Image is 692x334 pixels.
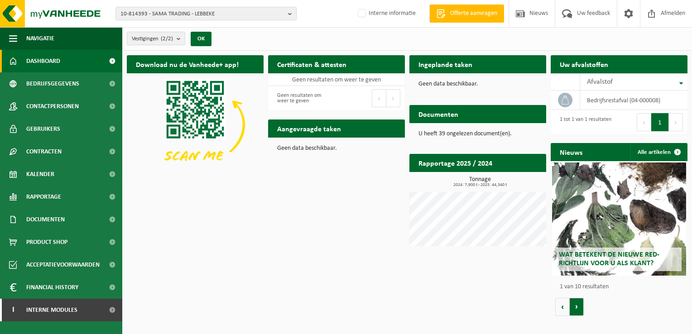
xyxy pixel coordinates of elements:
[26,140,62,163] span: Contracten
[418,131,537,137] p: U heeft 39 ongelezen document(en).
[356,7,416,20] label: Interne informatie
[637,113,651,131] button: Previous
[127,73,264,176] img: Download de VHEPlus App
[26,276,78,299] span: Financial History
[587,78,613,86] span: Afvalstof
[26,299,77,321] span: Interne modules
[132,32,173,46] span: Vestigingen
[161,36,173,42] count: (2/2)
[560,284,683,290] p: 1 van 10 resultaten
[580,91,687,110] td: bedrijfsrestafval (04-000008)
[26,72,79,95] span: Bedrijfsgegevens
[409,154,501,172] h2: Rapportage 2025 / 2024
[26,253,100,276] span: Acceptatievoorwaarden
[559,251,659,267] span: Wat betekent de nieuwe RED-richtlijn voor u als klant?
[191,32,211,46] button: OK
[669,113,683,131] button: Next
[277,145,396,152] p: Geen data beschikbaar.
[26,95,79,118] span: Contactpersonen
[26,50,60,72] span: Dashboard
[551,55,617,73] h2: Uw afvalstoffen
[448,9,500,18] span: Offerte aanvragen
[414,183,546,187] span: 2024: 7,900 t - 2025: 44,340 t
[26,208,65,231] span: Documenten
[409,55,481,73] h2: Ingeplande taken
[26,163,54,186] span: Kalender
[115,7,297,20] button: 10-814393 - SAMA TRADING - LEBBEKE
[273,88,332,108] div: Geen resultaten om weer te geven
[555,112,611,132] div: 1 tot 1 van 1 resultaten
[630,143,687,161] a: Alle artikelen
[414,177,546,187] h3: Tonnage
[555,298,570,316] button: Vorige
[120,7,284,21] span: 10-814393 - SAMA TRADING - LEBBEKE
[268,55,356,73] h2: Certificaten & attesten
[127,55,248,73] h2: Download nu de Vanheede+ app!
[26,231,67,253] span: Product Shop
[26,118,60,140] span: Gebruikers
[127,32,185,45] button: Vestigingen(2/2)
[429,5,504,23] a: Offerte aanvragen
[570,298,584,316] button: Volgende
[418,81,537,87] p: Geen data beschikbaar.
[651,113,669,131] button: 1
[26,27,54,50] span: Navigatie
[479,172,545,190] a: Bekijk rapportage
[372,89,386,107] button: Previous
[409,105,467,123] h2: Documenten
[9,299,17,321] span: I
[386,89,400,107] button: Next
[268,73,405,86] td: Geen resultaten om weer te geven
[26,186,61,208] span: Rapportage
[551,143,591,161] h2: Nieuws
[552,162,686,276] a: Wat betekent de nieuwe RED-richtlijn voor u als klant?
[268,119,350,137] h2: Aangevraagde taken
